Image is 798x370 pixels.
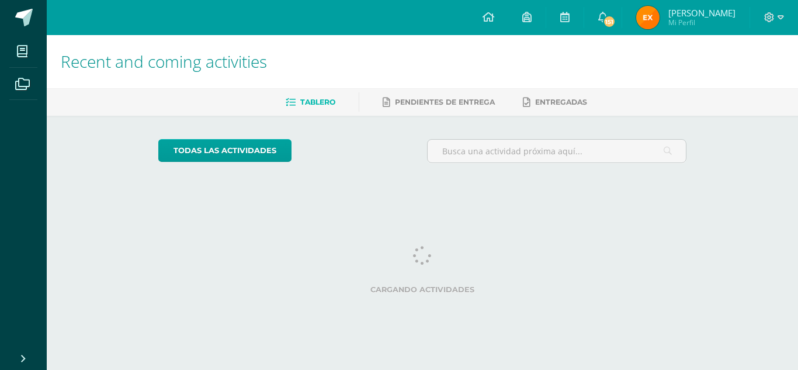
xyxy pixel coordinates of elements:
[300,98,335,106] span: Tablero
[523,93,587,112] a: Entregadas
[395,98,495,106] span: Pendientes de entrega
[535,98,587,106] span: Entregadas
[668,18,735,27] span: Mi Perfil
[603,15,616,28] span: 151
[428,140,686,162] input: Busca una actividad próxima aquí...
[636,6,660,29] img: ec9058e119db4a565bf1c70325520aa2.png
[668,7,735,19] span: [PERSON_NAME]
[383,93,495,112] a: Pendientes de entrega
[61,50,267,72] span: Recent and coming activities
[158,139,292,162] a: todas las Actividades
[158,285,687,294] label: Cargando actividades
[286,93,335,112] a: Tablero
